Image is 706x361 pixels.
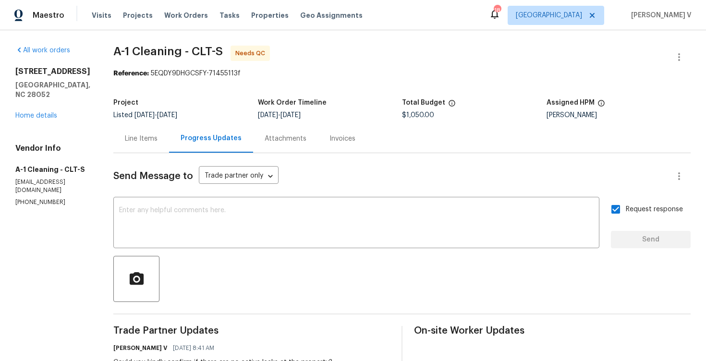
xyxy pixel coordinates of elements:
[113,326,390,336] span: Trade Partner Updates
[597,99,605,112] span: The hpm assigned to this work order.
[173,343,214,353] span: [DATE] 8:41 AM
[219,12,240,19] span: Tasks
[235,48,269,58] span: Needs QC
[494,6,500,15] div: 18
[164,11,208,20] span: Work Orders
[92,11,111,20] span: Visits
[123,11,153,20] span: Projects
[516,11,582,20] span: [GEOGRAPHIC_DATA]
[33,11,64,20] span: Maestro
[113,99,138,106] h5: Project
[280,112,301,119] span: [DATE]
[113,171,193,181] span: Send Message to
[258,112,301,119] span: -
[15,112,57,119] a: Home details
[258,99,327,106] h5: Work Order Timeline
[626,205,683,215] span: Request response
[113,69,691,78] div: 5EQDY9DHGCSFY-71455113f
[251,11,289,20] span: Properties
[258,112,278,119] span: [DATE]
[113,46,223,57] span: A-1 Cleaning - CLT-S
[15,47,70,54] a: All work orders
[627,11,692,20] span: [PERSON_NAME] V
[300,11,363,20] span: Geo Assignments
[113,112,177,119] span: Listed
[547,99,595,106] h5: Assigned HPM
[329,134,355,144] div: Invoices
[157,112,177,119] span: [DATE]
[125,134,158,144] div: Line Items
[134,112,155,119] span: [DATE]
[547,112,691,119] div: [PERSON_NAME]
[15,67,90,76] h2: [STREET_ADDRESS]
[199,168,279,184] div: Trade partner only
[15,144,90,153] h4: Vendor Info
[265,134,306,144] div: Attachments
[448,99,456,112] span: The total cost of line items that have been proposed by Opendoor. This sum includes line items th...
[15,198,90,206] p: [PHONE_NUMBER]
[15,165,90,174] h5: A-1 Cleaning - CLT-S
[414,326,691,336] span: On-site Worker Updates
[113,70,149,77] b: Reference:
[15,80,90,99] h5: [GEOGRAPHIC_DATA], NC 28052
[15,178,90,194] p: [EMAIL_ADDRESS][DOMAIN_NAME]
[181,133,242,143] div: Progress Updates
[402,99,445,106] h5: Total Budget
[402,112,434,119] span: $1,050.00
[134,112,177,119] span: -
[113,343,167,353] h6: [PERSON_NAME] V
